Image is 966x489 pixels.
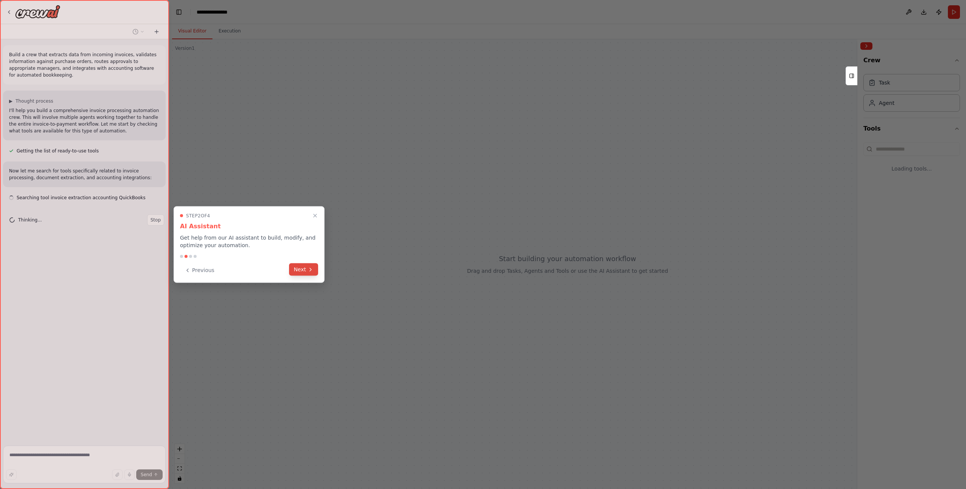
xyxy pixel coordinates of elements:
button: Hide left sidebar [174,7,184,17]
h3: AI Assistant [180,222,318,231]
p: Get help from our AI assistant to build, modify, and optimize your automation. [180,234,318,249]
span: Step 2 of 4 [186,213,210,219]
button: Close walkthrough [311,211,320,220]
button: Previous [180,264,219,277]
button: Next [289,263,318,276]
